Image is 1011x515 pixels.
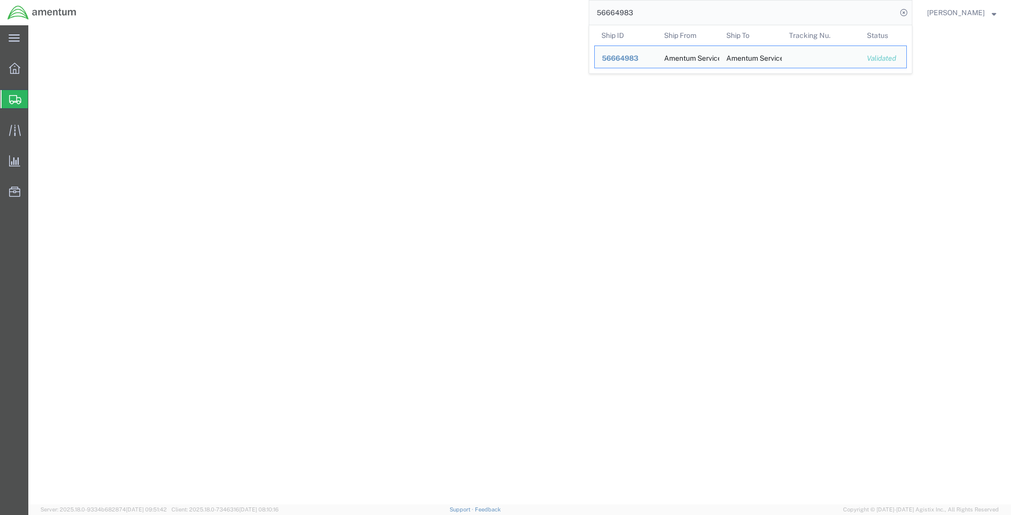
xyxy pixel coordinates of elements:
[7,5,77,20] img: logo
[594,25,912,73] table: Search Results
[867,53,899,64] div: Validated
[602,53,650,64] div: 56664983
[589,1,897,25] input: Search for shipment number, reference number
[40,506,167,512] span: Server: 2025.18.0-9334b682874
[927,7,997,19] button: [PERSON_NAME]
[28,25,1011,504] iframe: FS Legacy Container
[171,506,279,512] span: Client: 2025.18.0-7346316
[602,54,638,62] span: 56664983
[843,505,999,514] span: Copyright © [DATE]-[DATE] Agistix Inc., All Rights Reserved
[594,25,657,46] th: Ship ID
[126,506,167,512] span: [DATE] 09:51:42
[927,7,985,18] span: Isabel Hermosillo
[782,25,860,46] th: Tracking Nu.
[860,25,907,46] th: Status
[664,46,713,68] div: Amentum Services
[657,25,720,46] th: Ship From
[239,506,279,512] span: [DATE] 08:10:16
[719,25,782,46] th: Ship To
[450,506,475,512] a: Support
[475,506,501,512] a: Feedback
[726,46,775,68] div: Amentum Services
